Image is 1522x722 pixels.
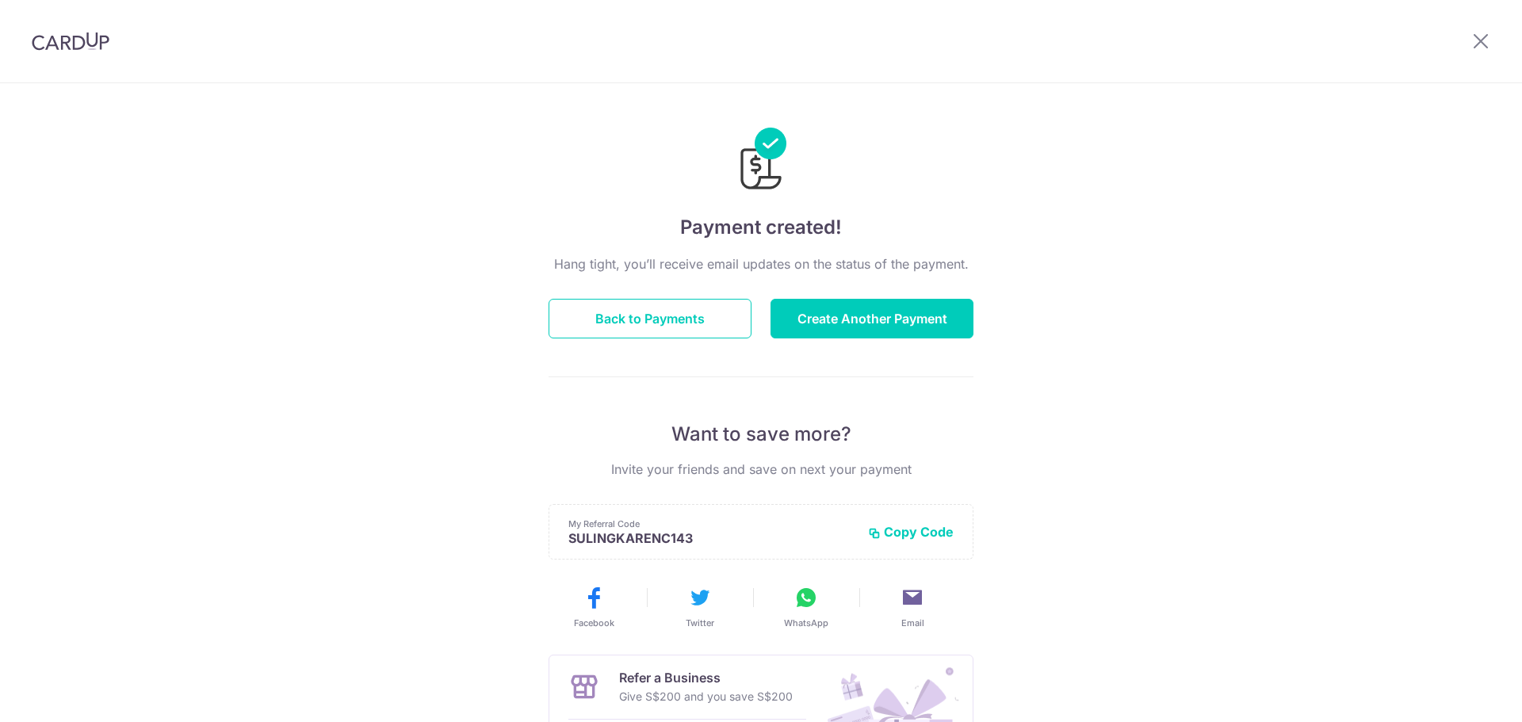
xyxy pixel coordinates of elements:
[32,32,109,51] img: CardUp
[549,460,973,479] p: Invite your friends and save on next your payment
[619,668,793,687] p: Refer a Business
[549,299,751,338] button: Back to Payments
[759,585,853,629] button: WhatsApp
[619,687,793,706] p: Give S$200 and you save S$200
[549,213,973,242] h4: Payment created!
[653,585,747,629] button: Twitter
[568,518,855,530] p: My Referral Code
[547,585,641,629] button: Facebook
[568,530,855,546] p: SULINGKARENC143
[868,524,954,540] button: Copy Code
[771,299,973,338] button: Create Another Payment
[901,617,924,629] span: Email
[1421,674,1506,714] iframe: Opens a widget where you can find more information
[549,254,973,273] p: Hang tight, you’ll receive email updates on the status of the payment.
[784,617,828,629] span: WhatsApp
[866,585,959,629] button: Email
[736,128,786,194] img: Payments
[686,617,714,629] span: Twitter
[574,617,614,629] span: Facebook
[549,422,973,447] p: Want to save more?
